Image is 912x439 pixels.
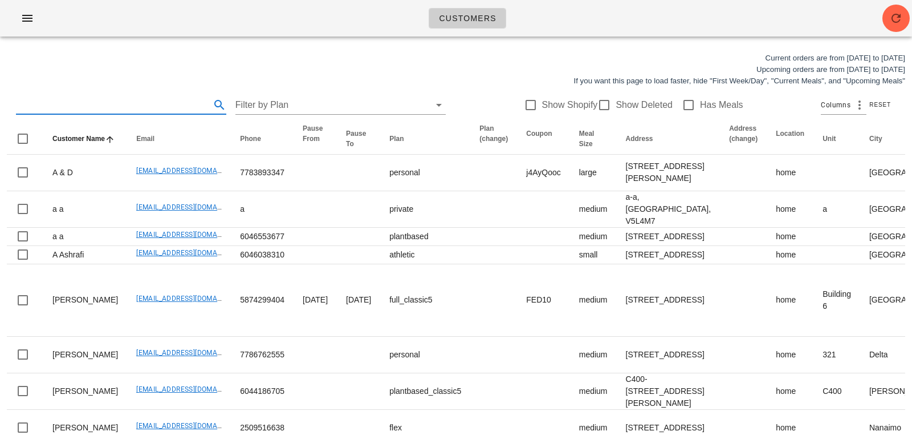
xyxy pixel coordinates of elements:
[380,373,470,410] td: plantbased_classic5
[136,349,250,357] a: [EMAIL_ADDRESS][DOMAIN_NAME]
[517,155,569,191] td: j4AyQooc
[617,228,720,246] td: [STREET_ADDRESS]
[43,246,127,264] td: A Ashrafi
[231,246,294,264] td: 6046038310
[337,264,380,337] td: [DATE]
[127,123,231,155] th: Email: Not sorted. Activate to sort ascending.
[380,264,470,337] td: full_classic5
[136,249,250,257] a: [EMAIL_ADDRESS][DOMAIN_NAME]
[617,123,720,155] th: Address: Not sorted. Activate to sort ascending.
[767,123,813,155] th: Location: Not sorted. Activate to sort ascending.
[617,155,720,191] td: [STREET_ADDRESS][PERSON_NAME]
[776,130,804,138] span: Location
[43,228,127,246] td: a a
[570,337,617,373] td: medium
[617,191,720,228] td: a-a, [GEOGRAPHIC_DATA], V5L4M7
[729,124,758,143] span: Address (change)
[346,130,366,148] span: Pause To
[438,14,496,23] span: Customers
[720,123,767,155] th: Address (change): Not sorted. Activate to sort ascending.
[823,135,836,143] span: Unit
[617,373,720,410] td: C400-[STREET_ADDRESS][PERSON_NAME]
[570,373,617,410] td: medium
[866,99,896,111] button: Reset
[767,228,813,246] td: home
[380,337,470,373] td: personal
[231,228,294,246] td: 6046553677
[389,135,404,143] span: Plan
[380,155,470,191] td: personal
[231,264,294,337] td: 5874299404
[43,264,127,337] td: [PERSON_NAME]
[429,8,506,29] a: Customers
[767,264,813,337] td: home
[570,191,617,228] td: medium
[294,123,337,155] th: Pause From: Not sorted. Activate to sort ascending.
[240,135,261,143] span: Phone
[235,96,446,114] div: Filter by Plan
[136,295,250,303] a: [EMAIL_ADDRESS][DOMAIN_NAME]
[231,337,294,373] td: 7786762555
[380,191,470,228] td: private
[626,135,653,143] span: Address
[43,191,127,228] td: a a
[570,228,617,246] td: medium
[570,264,617,337] td: medium
[767,155,813,191] td: home
[136,385,250,393] a: [EMAIL_ADDRESS][DOMAIN_NAME]
[43,155,127,191] td: A & D
[542,99,598,111] label: Show Shopify
[570,246,617,264] td: small
[617,337,720,373] td: [STREET_ADDRESS]
[617,264,720,337] td: [STREET_ADDRESS]
[617,246,720,264] td: [STREET_ADDRESS]
[767,246,813,264] td: home
[570,123,617,155] th: Meal Size: Not sorted. Activate to sort ascending.
[526,130,552,138] span: Coupon
[813,373,860,410] td: C400
[767,191,813,228] td: home
[231,123,294,155] th: Phone: Not sorted. Activate to sort ascending.
[616,99,673,111] label: Show Deleted
[136,231,250,239] a: [EMAIL_ADDRESS][DOMAIN_NAME]
[136,135,154,143] span: Email
[821,99,850,111] span: Columns
[767,337,813,373] td: home
[43,373,127,410] td: [PERSON_NAME]
[570,155,617,191] td: large
[380,123,470,155] th: Plan: Not sorted. Activate to sort ascending.
[231,191,294,228] td: a
[231,155,294,191] td: 7783893347
[579,130,595,148] span: Meal Size
[337,123,380,155] th: Pause To: Not sorted. Activate to sort ascending.
[136,203,250,211] a: [EMAIL_ADDRESS][DOMAIN_NAME]
[479,124,508,143] span: Plan (change)
[821,96,866,114] div: Columns
[470,123,517,155] th: Plan (change): Not sorted. Activate to sort ascending.
[813,191,860,228] td: a
[767,373,813,410] td: home
[517,264,569,337] td: FED10
[380,228,470,246] td: plantbased
[869,135,882,143] span: City
[380,246,470,264] td: athletic
[136,167,250,175] a: [EMAIL_ADDRESS][DOMAIN_NAME]
[52,135,105,143] span: Customer Name
[231,373,294,410] td: 6044186705
[813,123,860,155] th: Unit: Not sorted. Activate to sort ascending.
[303,124,323,143] span: Pause From
[517,123,569,155] th: Coupon: Not sorted. Activate to sort ascending.
[869,102,891,108] span: Reset
[43,123,127,155] th: Customer Name: Sorted ascending. Activate to sort descending.
[813,264,860,337] td: Building 6
[700,99,743,111] label: Has Meals
[136,422,250,430] a: [EMAIL_ADDRESS][DOMAIN_NAME]
[43,337,127,373] td: [PERSON_NAME]
[813,337,860,373] td: 321
[294,264,337,337] td: [DATE]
